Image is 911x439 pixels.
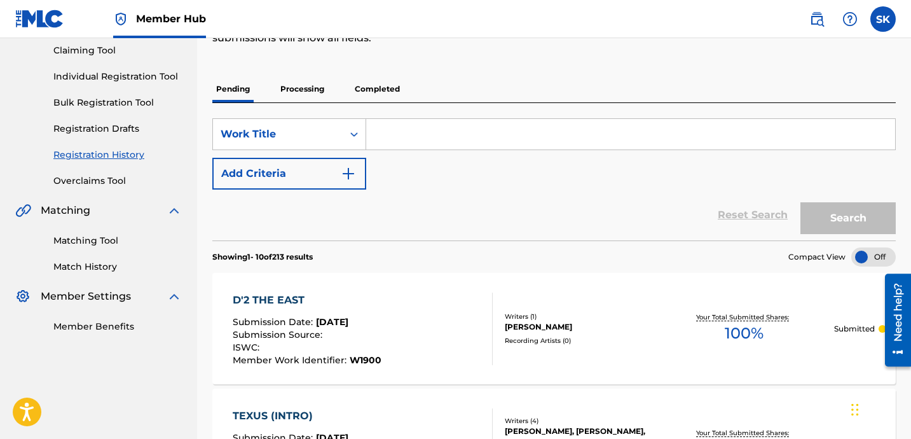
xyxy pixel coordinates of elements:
p: Your Total Submitted Shares: [696,428,792,438]
div: TEXUS (INTRO) [233,408,380,424]
a: Overclaims Tool [53,174,182,188]
p: Your Total Submitted Shares: [696,312,792,322]
iframe: Resource Center [875,269,911,372]
img: 9d2ae6d4665cec9f34b9.svg [341,166,356,181]
span: Submission Date : [233,316,316,328]
span: Submission Source : [233,329,325,340]
img: expand [167,203,182,218]
span: Matching [41,203,90,218]
span: ISWC : [233,342,263,353]
p: Submitted [834,323,875,335]
button: Add Criteria [212,158,366,190]
a: Matching Tool [53,234,182,247]
a: Match History [53,260,182,274]
span: Compact View [788,251,846,263]
a: Individual Registration Tool [53,70,182,83]
div: Help [837,6,863,32]
a: Member Benefits [53,320,182,333]
span: Member Settings [41,289,131,304]
iframe: Chat Widget [847,378,911,439]
div: Work Title [221,127,335,142]
img: MLC Logo [15,10,64,28]
div: [PERSON_NAME] [505,321,655,333]
img: Top Rightsholder [113,11,128,27]
span: Member Hub [136,11,206,26]
img: expand [167,289,182,304]
form: Search Form [212,118,896,240]
a: Public Search [804,6,830,32]
p: Completed [351,76,404,102]
span: [DATE] [316,316,348,328]
p: Showing 1 - 10 of 213 results [212,251,313,263]
img: search [809,11,825,27]
div: User Menu [870,6,896,32]
img: help [842,11,858,27]
a: Claiming Tool [53,44,182,57]
div: D'2 THE EAST [233,293,381,308]
img: Member Settings [15,289,31,304]
img: Matching [15,203,31,218]
a: Bulk Registration Tool [53,96,182,109]
a: Registration Drafts [53,122,182,136]
div: Writers ( 1 ) [505,312,655,321]
a: D'2 THE EASTSubmission Date:[DATE]Submission Source:ISWC:Member Work Identifier:W1900Writers (1)[... [212,273,896,384]
a: Registration History [53,148,182,162]
span: W1900 [350,354,381,366]
div: Writers ( 4 ) [505,416,655,426]
div: Recording Artists ( 0 ) [505,336,655,345]
p: Processing [277,76,328,102]
span: Member Work Identifier : [233,354,350,366]
div: Drag [851,391,859,429]
span: 100 % [725,322,764,345]
p: Pending [212,76,254,102]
